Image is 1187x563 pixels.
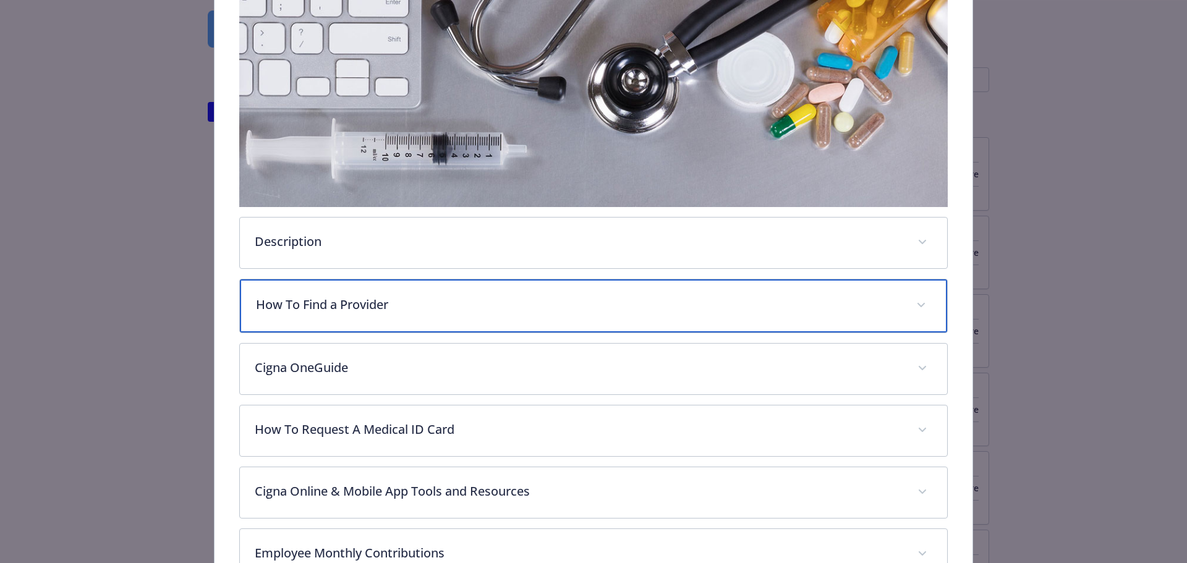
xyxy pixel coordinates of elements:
p: Description [255,232,903,251]
p: Cigna OneGuide [255,358,903,377]
div: Cigna OneGuide [240,344,948,394]
div: How To Find a Provider [240,279,948,332]
div: Cigna Online & Mobile App Tools and Resources [240,467,948,518]
div: Description [240,218,948,268]
p: Cigna Online & Mobile App Tools and Resources [255,482,903,501]
div: How To Request A Medical ID Card [240,405,948,456]
p: How To Find a Provider [256,295,902,314]
p: How To Request A Medical ID Card [255,420,903,439]
p: Employee Monthly Contributions [255,544,903,562]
